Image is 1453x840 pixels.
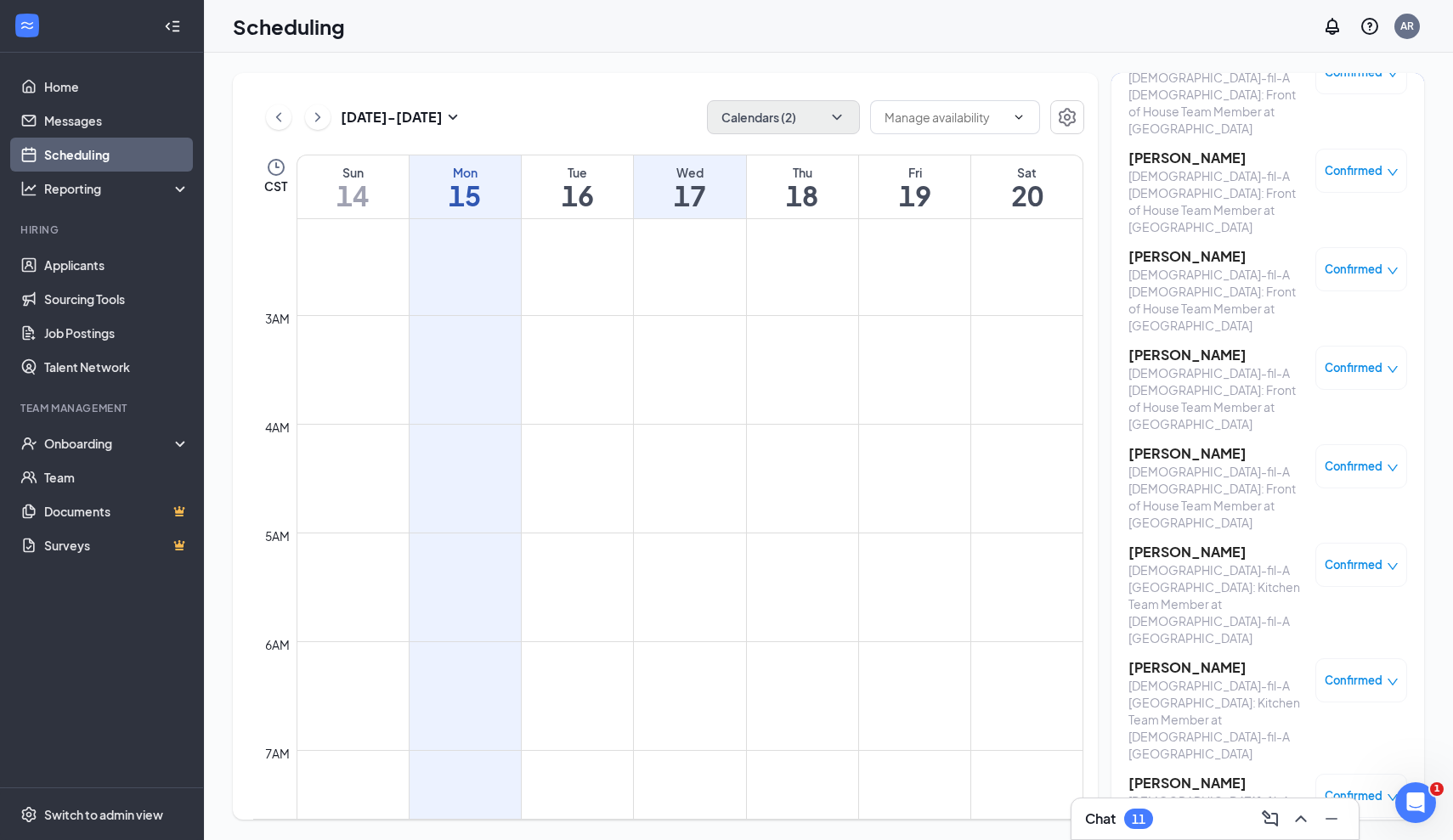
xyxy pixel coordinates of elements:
[971,164,1083,181] div: Sat
[1128,346,1307,364] h3: [PERSON_NAME]
[262,418,293,437] div: 4am
[443,107,463,127] svg: SmallChevronDown
[20,435,37,452] svg: UserCheck
[1128,543,1307,561] h3: [PERSON_NAME]
[1050,100,1084,134] button: Settings
[1128,677,1307,762] div: [DEMOGRAPHIC_DATA]-fil-A [GEOGRAPHIC_DATA]: Kitchen Team Member at [DEMOGRAPHIC_DATA]-fil-A [GEOG...
[44,248,189,282] a: Applicants
[634,164,745,181] div: Wed
[1128,149,1307,167] h3: [PERSON_NAME]
[1128,774,1307,792] h3: [PERSON_NAME]
[1387,676,1399,688] span: down
[44,350,189,384] a: Talent Network
[1325,261,1382,278] span: Confirmed
[634,155,745,218] a: September 17, 2025
[266,104,291,130] button: ChevronLeft
[262,744,293,763] div: 7am
[1360,16,1380,37] svg: QuestionInfo
[44,104,189,138] a: Messages
[305,104,331,130] button: ChevronRight
[971,181,1083,210] h1: 20
[44,435,175,452] div: Onboarding
[264,178,287,194] span: CST
[309,107,326,127] svg: ChevronRight
[828,109,845,126] svg: ChevronDown
[859,181,970,210] h1: 19
[1128,247,1307,266] h3: [PERSON_NAME]
[410,181,521,210] h1: 15
[44,282,189,316] a: Sourcing Tools
[262,309,293,328] div: 3am
[1387,265,1399,277] span: down
[747,181,858,210] h1: 18
[1387,462,1399,474] span: down
[1395,782,1436,823] iframe: Intercom live chat
[1291,809,1311,829] svg: ChevronUp
[1325,672,1382,689] span: Confirmed
[1387,166,1399,178] span: down
[44,138,189,172] a: Scheduling
[410,155,521,218] a: September 15, 2025
[20,180,37,197] svg: Analysis
[1325,359,1382,376] span: Confirmed
[44,70,189,104] a: Home
[859,155,970,218] a: September 19, 2025
[1387,792,1399,803] span: down
[1387,561,1399,572] span: down
[410,164,521,181] div: Mon
[297,181,409,210] h1: 14
[971,155,1083,218] a: September 20, 2025
[1318,805,1345,832] button: Minimize
[1128,364,1307,432] div: [DEMOGRAPHIC_DATA]-fil-A [DEMOGRAPHIC_DATA]: Front of House Team Member at [GEOGRAPHIC_DATA]
[262,635,293,654] div: 6am
[1128,561,1307,646] div: [DEMOGRAPHIC_DATA]-fil-A [GEOGRAPHIC_DATA]: Kitchen Team Member at [DEMOGRAPHIC_DATA]-fil-A [GEOG...
[1057,107,1077,127] svg: Settings
[20,806,37,823] svg: Settings
[44,494,189,528] a: DocumentsCrown
[1325,458,1382,475] span: Confirmed
[1128,444,1307,463] h3: [PERSON_NAME]
[1012,110,1026,124] svg: ChevronDown
[1260,809,1281,829] svg: ComposeMessage
[859,164,970,181] div: Fri
[885,108,1005,127] input: Manage availability
[44,316,189,350] a: Job Postings
[1128,69,1307,137] div: [DEMOGRAPHIC_DATA]-fil-A [DEMOGRAPHIC_DATA]: Front of House Team Member at [GEOGRAPHIC_DATA]
[1128,167,1307,235] div: [DEMOGRAPHIC_DATA]-fil-A [DEMOGRAPHIC_DATA]: Front of House Team Member at [GEOGRAPHIC_DATA]
[164,18,181,35] svg: Collapse
[522,181,633,210] h1: 16
[341,108,443,127] h3: [DATE] - [DATE]
[1325,787,1382,804] span: Confirmed
[1325,556,1382,573] span: Confirmed
[1085,809,1116,828] h3: Chat
[262,527,293,545] div: 5am
[1128,266,1307,334] div: [DEMOGRAPHIC_DATA]-fil-A [DEMOGRAPHIC_DATA]: Front of House Team Member at [GEOGRAPHIC_DATA]
[1387,68,1399,80] span: down
[1430,782,1444,796] span: 1
[747,164,858,181] div: Thu
[522,155,633,218] a: September 16, 2025
[44,806,163,823] div: Switch to admin view
[1257,805,1284,832] button: ComposeMessage
[44,528,189,562] a: SurveysCrown
[1132,812,1145,826] div: 11
[44,180,190,197] div: Reporting
[297,155,409,218] a: September 14, 2025
[1400,19,1414,33] div: AR
[20,401,186,415] div: Team Management
[1128,463,1307,531] div: [DEMOGRAPHIC_DATA]-fil-A [DEMOGRAPHIC_DATA]: Front of House Team Member at [GEOGRAPHIC_DATA]
[522,164,633,181] div: Tue
[44,460,189,494] a: Team
[266,157,286,178] svg: Clock
[297,164,409,181] div: Sun
[20,223,186,237] div: Hiring
[1325,162,1382,179] span: Confirmed
[634,181,745,210] h1: 17
[707,100,860,134] button: Calendars (2)ChevronDown
[19,17,36,34] svg: WorkstreamLogo
[1287,805,1314,832] button: ChevronUp
[270,107,287,127] svg: ChevronLeft
[747,155,858,218] a: September 18, 2025
[1321,809,1342,829] svg: Minimize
